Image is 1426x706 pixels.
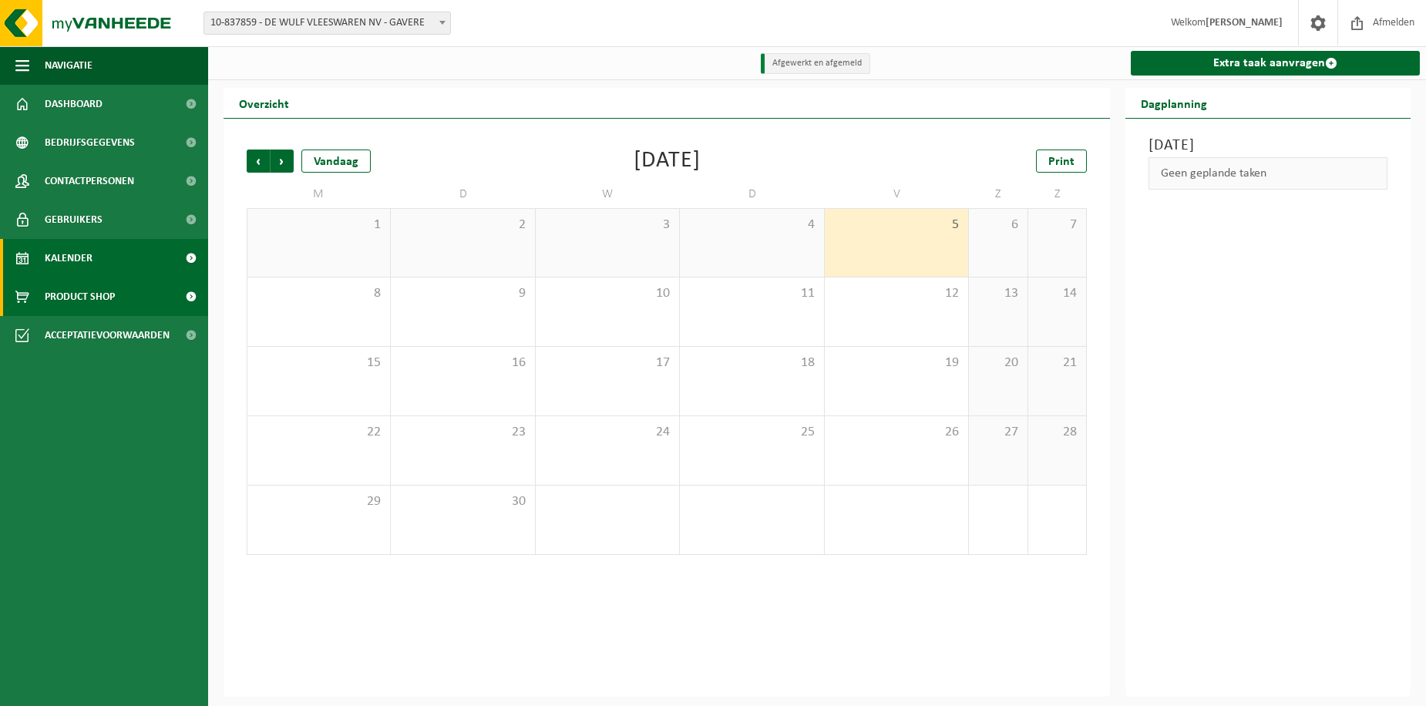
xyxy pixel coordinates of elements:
[1036,217,1078,234] span: 7
[255,355,382,371] span: 15
[634,150,701,173] div: [DATE]
[832,285,960,302] span: 12
[969,180,1027,208] td: Z
[680,180,824,208] td: D
[1028,180,1087,208] td: Z
[977,424,1019,441] span: 27
[399,355,526,371] span: 16
[1036,424,1078,441] span: 28
[399,217,526,234] span: 2
[832,424,960,441] span: 26
[688,355,816,371] span: 18
[543,217,671,234] span: 3
[543,424,671,441] span: 24
[45,239,92,277] span: Kalender
[204,12,450,34] span: 10-837859 - DE WULF VLEESWAREN NV - GAVERE
[1036,150,1087,173] a: Print
[1036,355,1078,371] span: 21
[255,285,382,302] span: 8
[977,285,1019,302] span: 13
[832,217,960,234] span: 5
[255,493,382,510] span: 29
[45,85,103,123] span: Dashboard
[761,53,870,74] li: Afgewerkt en afgemeld
[536,180,680,208] td: W
[391,180,535,208] td: D
[45,46,92,85] span: Navigatie
[399,493,526,510] span: 30
[45,316,170,355] span: Acceptatievoorwaarden
[1125,88,1223,118] h2: Dagplanning
[977,355,1019,371] span: 20
[688,285,816,302] span: 11
[45,277,115,316] span: Product Shop
[543,285,671,302] span: 10
[832,355,960,371] span: 19
[543,355,671,371] span: 17
[1036,285,1078,302] span: 14
[45,162,134,200] span: Contactpersonen
[255,424,382,441] span: 22
[224,88,304,118] h2: Overzicht
[977,217,1019,234] span: 6
[45,200,103,239] span: Gebruikers
[247,180,391,208] td: M
[399,424,526,441] span: 23
[1206,17,1283,29] strong: [PERSON_NAME]
[688,424,816,441] span: 25
[399,285,526,302] span: 9
[203,12,451,35] span: 10-837859 - DE WULF VLEESWAREN NV - GAVERE
[1149,157,1387,190] div: Geen geplande taken
[247,150,270,173] span: Vorige
[1048,156,1075,168] span: Print
[1131,51,1420,76] a: Extra taak aanvragen
[825,180,969,208] td: V
[255,217,382,234] span: 1
[271,150,294,173] span: Volgende
[45,123,135,162] span: Bedrijfsgegevens
[301,150,371,173] div: Vandaag
[688,217,816,234] span: 4
[1149,134,1387,157] h3: [DATE]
